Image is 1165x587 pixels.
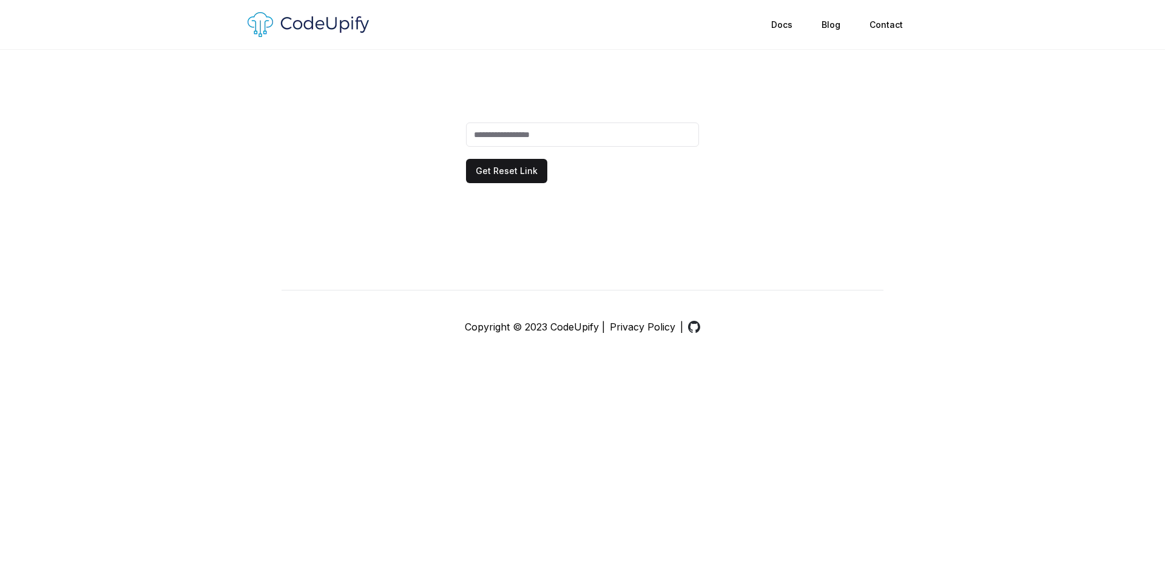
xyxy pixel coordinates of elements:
p: Copyright © 2023 CodeUpify | | [282,320,883,334]
img: GitHub [688,321,700,333]
a: Privacy Policy [610,320,675,334]
img: Logo [248,12,369,37]
a: Contact [855,14,917,36]
a: Blog [807,14,855,36]
a: Docs [757,14,807,36]
button: Get Reset Link [466,159,547,183]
